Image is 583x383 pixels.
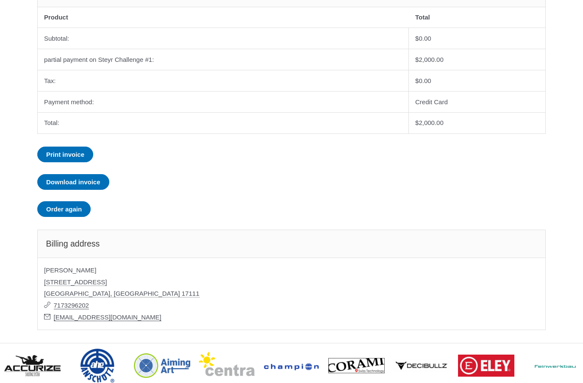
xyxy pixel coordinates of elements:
[415,56,419,63] span: $
[458,355,514,377] img: brand logo
[415,77,431,84] span: 0.00
[37,230,546,257] h2: Billing address
[38,91,409,112] th: Payment method:
[415,35,431,42] span: 0.00
[415,56,444,63] span: 2,000.00
[38,49,409,70] th: partial payment on Steyr Challenge #1:
[409,91,545,112] td: Credit Card
[415,35,419,42] span: $
[37,201,91,217] a: Order again
[37,258,546,330] address: [PERSON_NAME]
[37,147,93,162] a: Print invoice
[38,70,409,91] th: Tax:
[409,7,545,28] th: Total
[38,28,409,49] th: Subtotal:
[38,7,409,28] th: Product
[415,119,444,126] span: 2,000.00
[415,77,419,84] span: $
[37,174,109,190] a: Download invoice
[415,119,419,126] span: $
[38,112,409,133] th: Total:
